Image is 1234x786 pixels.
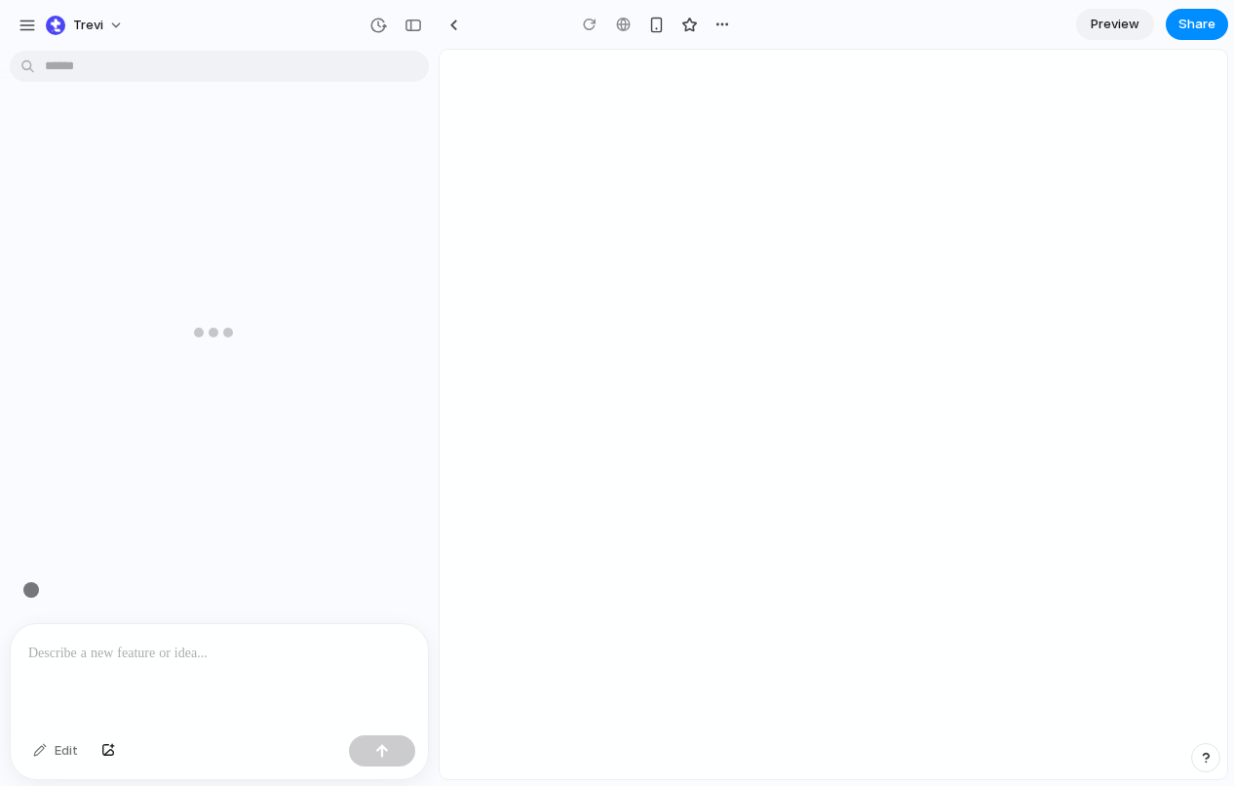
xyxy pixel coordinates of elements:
[1166,9,1228,40] button: Share
[38,10,134,41] button: Trevi
[1091,15,1139,34] span: Preview
[73,16,103,35] span: Trevi
[1076,9,1154,40] a: Preview
[1178,15,1215,34] span: Share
